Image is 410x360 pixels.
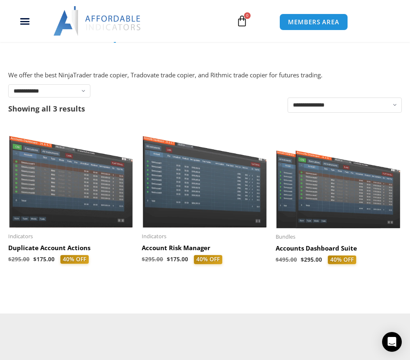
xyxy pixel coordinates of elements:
[276,233,401,240] span: Bundles
[167,255,170,263] span: $
[8,70,402,81] p: We offer the best NinjaTrader trade copier, Tradovate trade copier, and Rithmic trade copier for ...
[142,128,267,228] img: Account Risk Manager
[382,332,402,352] div: Open Intercom Messenger
[142,244,267,252] h2: Account Risk Manager
[8,244,134,255] a: Duplicate Account Actions
[194,255,222,264] span: 40% OFF
[53,6,142,36] img: LogoAI | Affordable Indicators – NinjaTrader
[288,98,402,113] select: Shop order
[33,255,55,263] bdi: 175.00
[8,255,30,263] bdi: 295.00
[276,244,401,253] h2: Accounts Dashboard Suite
[167,255,188,263] bdi: 175.00
[328,255,356,265] span: 40% OFF
[301,256,322,263] bdi: 295.00
[276,244,401,255] a: Accounts Dashboard Suite
[142,233,267,240] span: Indicators
[276,256,279,263] span: $
[8,244,134,252] h2: Duplicate Account Actions
[276,128,401,228] img: Accounts Dashboard Suite
[8,233,134,240] span: Indicators
[276,256,297,263] bdi: 495.00
[244,12,251,19] span: 0
[288,19,339,25] span: MEMBERS AREA
[8,255,12,263] span: $
[8,105,85,112] p: Showing all 3 results
[142,255,163,263] bdi: 295.00
[142,244,267,255] a: Account Risk Manager
[33,255,37,263] span: $
[279,14,348,30] a: MEMBERS AREA
[142,255,145,263] span: $
[60,255,89,264] span: 40% OFF
[224,9,260,33] a: 0
[301,256,304,263] span: $
[8,128,134,228] img: Duplicate Account Actions
[5,13,45,29] div: Menu Toggle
